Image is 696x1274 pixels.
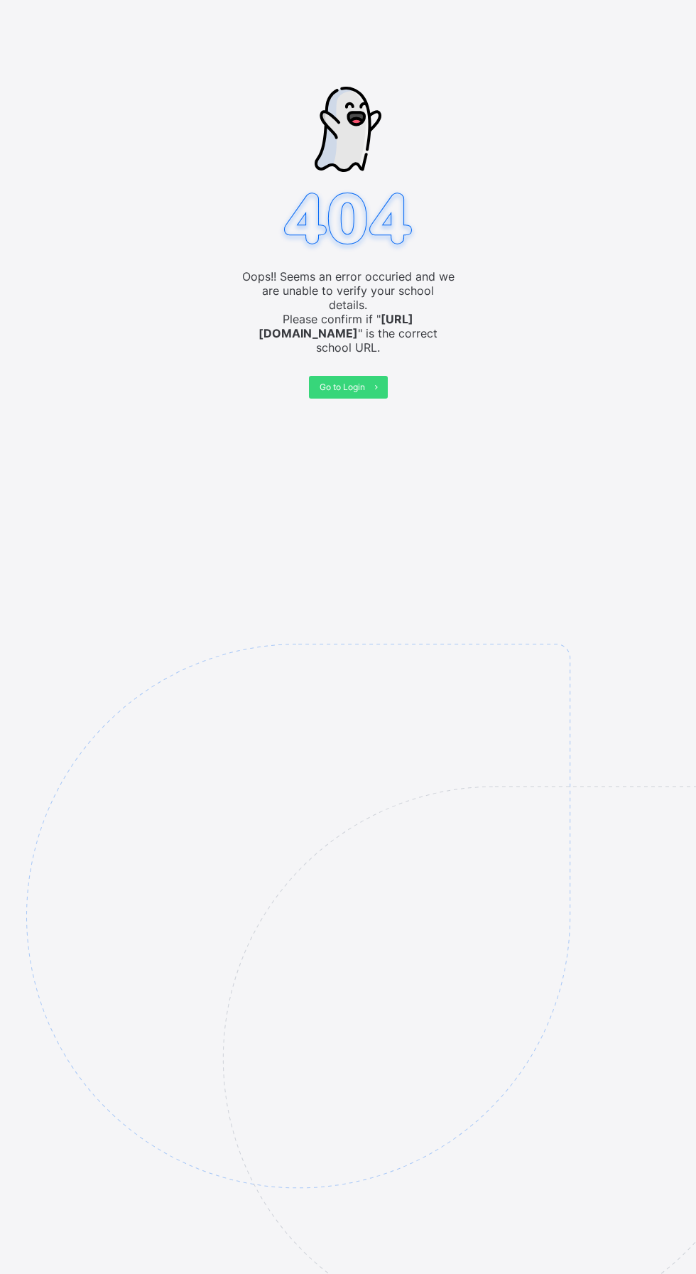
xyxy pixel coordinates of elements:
[259,312,413,340] b: [URL][DOMAIN_NAME]
[278,188,418,253] img: 404.8bbb34c871c4712298a25e20c4dc75c7.svg
[241,312,455,355] span: Please confirm if " " is the correct school URL.
[241,269,455,312] span: Oops!! Seems an error occuried and we are unable to verify your school details.
[315,87,381,172] img: ghost-strokes.05e252ede52c2f8dbc99f45d5e1f5e9f.svg
[320,382,365,392] span: Go to Login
